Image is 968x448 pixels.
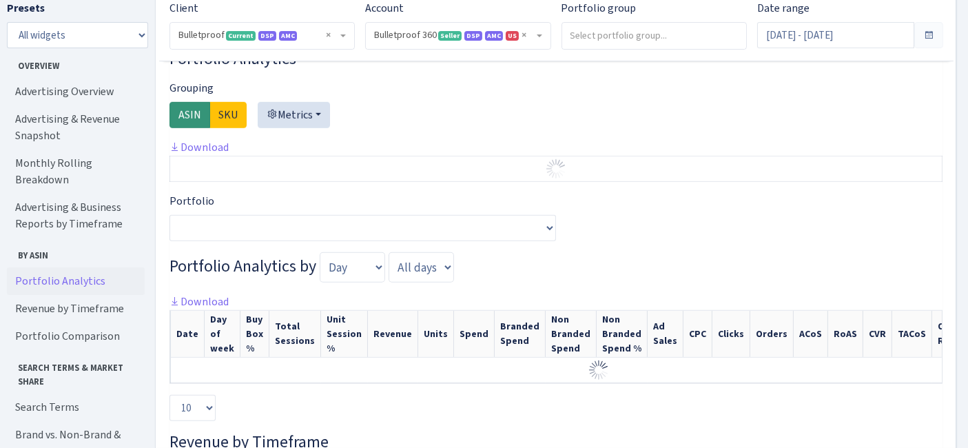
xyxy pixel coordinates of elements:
a: Download [169,140,229,154]
img: Preloader [545,158,567,180]
span: By ASIN [8,243,144,262]
th: RoAS [828,311,863,358]
th: Day of week [205,311,240,358]
th: Non Branded Spend [546,311,597,358]
span: AMC [485,31,503,41]
input: Select portfolio group... [562,23,747,48]
th: Total Sessions [269,311,321,358]
span: Search Terms & Market Share [8,356,144,387]
th: Ad Sales [648,311,683,358]
span: Overview [8,54,144,72]
th: Spend [454,311,495,358]
span: Bulletproof 360 <span class="badge badge-success">Seller</span><span class="badge badge-primary">... [374,28,533,42]
a: Advertising Overview [7,78,145,105]
th: Revenue [368,311,418,358]
img: Preloader [588,359,610,381]
a: Advertising & Revenue Snapshot [7,105,145,150]
th: Unit Session % [321,311,368,358]
th: Units [418,311,454,358]
span: DSP [464,31,482,41]
th: Clicks [712,311,750,358]
th: Branded Spend [495,311,546,358]
a: Download [169,294,229,309]
span: Current [226,31,256,41]
th: ACoS [794,311,828,358]
th: Non Branded Spend % [597,311,648,358]
th: Date [171,311,205,358]
button: Metrics [258,102,330,128]
span: Remove all items [522,28,527,42]
a: Monthly Rolling Breakdown [7,150,145,194]
th: TACoS [892,311,932,358]
a: Portfolio Comparison [7,323,145,350]
span: Seller [438,31,462,41]
a: Advertising & Business Reports by Timeframe [7,194,145,238]
span: US [506,31,519,41]
th: CPC [683,311,712,358]
label: Grouping [169,80,214,96]
a: Search Terms [7,394,145,421]
a: Portfolio Analytics [7,267,145,295]
th: CVR [863,311,892,358]
h3: Widget #3 [169,49,943,69]
span: Bulletproof <span class="badge badge-success">Current</span><span class="badge badge-primary">DSP... [170,23,354,49]
a: Revenue by Timeframe [7,295,145,323]
span: Portfolio Analytics by [169,255,316,277]
span: Bulletproof <span class="badge badge-success">Current</span><span class="badge badge-primary">DSP... [178,28,338,42]
span: Remove all items [326,28,331,42]
th: Buy Box % [240,311,269,358]
label: SKU [209,102,247,128]
label: ASIN [169,102,210,128]
label: Portfolio [169,193,214,210]
th: Orders [750,311,794,358]
span: Bulletproof 360 <span class="badge badge-success">Seller</span><span class="badge badge-primary">... [366,23,550,49]
span: AMC [279,31,297,41]
span: DSP [258,31,276,41]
